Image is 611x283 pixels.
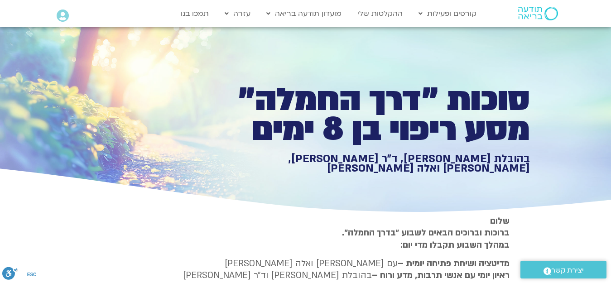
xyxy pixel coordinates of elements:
h1: סוכות ״דרך החמלה״ מסע ריפוי בן 8 ימים [216,85,530,144]
a: ההקלטות שלי [353,5,407,22]
a: עזרה [220,5,255,22]
strong: שלום [490,215,510,227]
h1: בהובלת [PERSON_NAME], ד״ר [PERSON_NAME], [PERSON_NAME] ואלה [PERSON_NAME] [216,154,530,173]
a: תמכו בנו [176,5,213,22]
strong: מדיטציה ושיחת פתיחה יומית – [398,258,510,269]
a: יצירת קשר [520,261,606,278]
span: יצירת קשר [551,264,584,277]
img: תודעה בריאה [518,7,558,20]
a: קורסים ופעילות [414,5,481,22]
a: מועדון תודעה בריאה [262,5,346,22]
strong: ברוכות וברוכים הבאים לשבוע ״בדרך החמלה״. במהלך השבוע תקבלו מדי יום: [342,227,510,250]
b: ראיון יומי עם אנשי תרבות, מדע ורוח – [372,269,510,281]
